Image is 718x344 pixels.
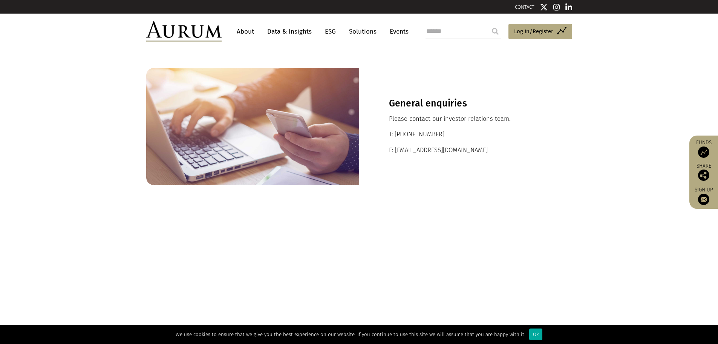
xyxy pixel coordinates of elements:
[693,187,714,205] a: Sign up
[233,25,258,39] a: About
[515,4,534,10] a: CONTACT
[488,24,503,39] input: Submit
[529,329,542,340] div: Ok
[565,3,572,11] img: Linkedin icon
[386,25,409,39] a: Events
[146,21,222,42] img: Aurum
[508,24,572,40] a: Log in/Register
[693,164,714,181] div: Share
[540,3,548,11] img: Twitter icon
[553,3,560,11] img: Instagram icon
[263,25,315,39] a: Data & Insights
[389,114,542,124] p: Please contact our investor relations team.
[389,98,542,109] h3: General enquiries
[698,147,709,158] img: Access Funds
[514,27,553,36] span: Log in/Register
[698,194,709,205] img: Sign up to our newsletter
[345,25,380,39] a: Solutions
[389,130,542,139] p: T: [PHONE_NUMBER]
[698,170,709,181] img: Share this post
[693,139,714,158] a: Funds
[389,145,542,155] p: E: [EMAIL_ADDRESS][DOMAIN_NAME]
[321,25,340,39] a: ESG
